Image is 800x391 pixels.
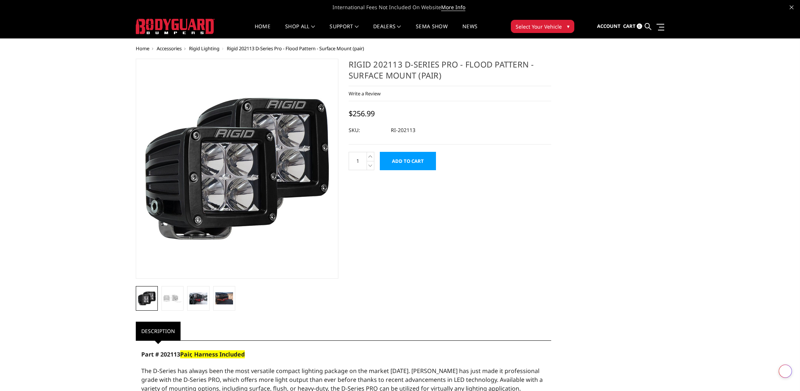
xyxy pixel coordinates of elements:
a: Home [136,45,149,52]
button: Select Your Vehicle [511,20,574,33]
span: Select Your Vehicle [516,23,562,30]
img: Rigid 202113 D-Series Pro - Flood Pattern - Surface Mount (pair) [164,292,181,305]
a: Cart 0 [623,17,642,36]
a: Home [255,24,270,38]
dd: RI-202113 [391,124,415,137]
dt: SKU: [349,124,385,137]
span: $256.99 [349,109,375,118]
span: 0 [637,23,642,29]
img: Rigid 202113 D-Series Pro - Flood Pattern - Surface Mount (pair) [189,292,207,304]
input: Add to Cart [380,152,436,170]
span: Part # 202113 [141,350,245,358]
a: More Info [441,4,465,11]
a: shop all [285,24,315,38]
img: Rigid 202113 D-Series Pro - Flood Pattern - Surface Mount (pair) [138,289,156,307]
a: SEMA Show [416,24,448,38]
a: Rigid Lighting [189,45,219,52]
a: News [462,24,477,38]
img: BODYGUARD BUMPERS [136,19,215,34]
a: Rigid 202113 D-Series Pro - Flood Pattern - Surface Mount (pair) [136,59,338,279]
a: Accessories [157,45,182,52]
span: Pair, Harness Included [180,350,245,358]
a: Write a Review [349,90,381,97]
a: Description [136,322,181,340]
img: Rigid 202113 D-Series Pro - Flood Pattern - Surface Mount (pair) [215,292,233,304]
a: Dealers [373,24,401,38]
span: ▾ [567,22,570,30]
a: Support [330,24,359,38]
span: Rigid 202113 D-Series Pro - Flood Pattern - Surface Mount (pair) [227,45,364,52]
span: Cart [623,23,636,29]
span: Account [597,23,621,29]
a: Account [597,17,621,36]
h1: Rigid 202113 D-Series Pro - Flood Pattern - Surface Mount (pair) [349,59,551,86]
